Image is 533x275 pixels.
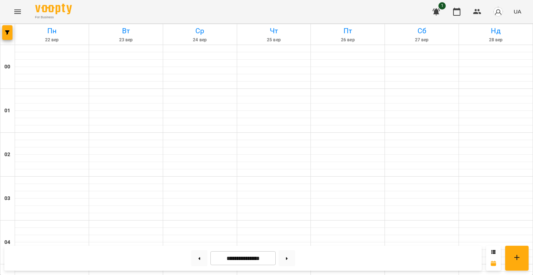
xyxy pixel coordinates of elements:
[4,151,10,159] h6: 02
[386,37,457,44] h6: 27 вер
[238,25,310,37] h6: Чт
[164,25,236,37] h6: Ср
[16,25,88,37] h6: Пн
[4,195,10,203] h6: 03
[386,25,457,37] h6: Сб
[238,37,310,44] h6: 25 вер
[35,4,72,14] img: Voopty Logo
[16,37,88,44] h6: 22 вер
[4,63,10,71] h6: 00
[35,15,72,20] span: For Business
[460,25,532,37] h6: Нд
[4,238,10,246] h6: 04
[511,5,524,18] button: UA
[514,8,521,15] span: UA
[164,37,236,44] h6: 24 вер
[4,107,10,115] h6: 01
[90,25,162,37] h6: Вт
[9,3,26,20] button: Menu
[493,7,503,17] img: avatar_s.png
[460,37,532,44] h6: 28 вер
[312,37,383,44] h6: 26 вер
[438,2,446,10] span: 1
[312,25,383,37] h6: Пт
[90,37,162,44] h6: 23 вер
